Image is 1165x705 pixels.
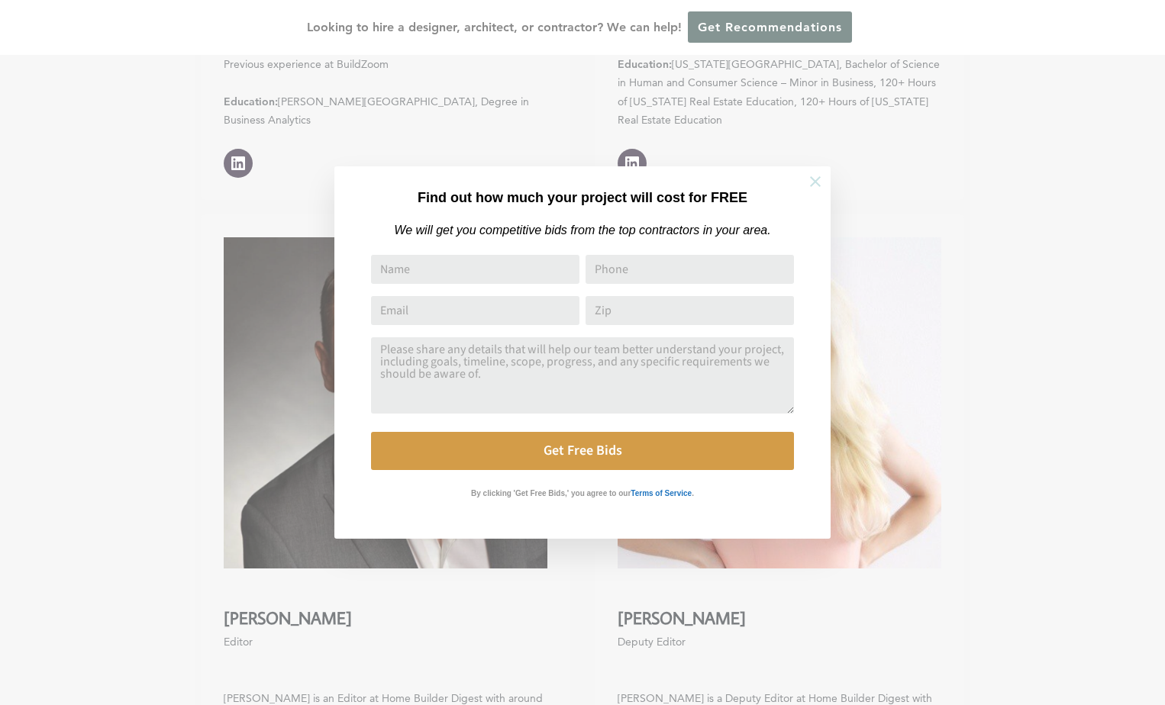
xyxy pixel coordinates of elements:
em: We will get you competitive bids from the top contractors in your area. [394,224,770,237]
button: Get Free Bids [371,432,794,470]
input: Email Address [371,296,579,325]
strong: Find out how much your project will cost for FREE [418,190,747,205]
strong: By clicking 'Get Free Bids,' you agree to our [471,489,631,497]
input: Zip [586,296,794,325]
input: Name [371,255,579,284]
button: Close [789,155,842,208]
strong: Terms of Service [631,489,692,497]
strong: . [692,489,694,497]
textarea: Comment or Message [371,337,794,414]
input: Phone [586,255,794,284]
iframe: Drift Widget Chat Controller [872,595,1147,687]
a: Terms of Service [631,485,692,498]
